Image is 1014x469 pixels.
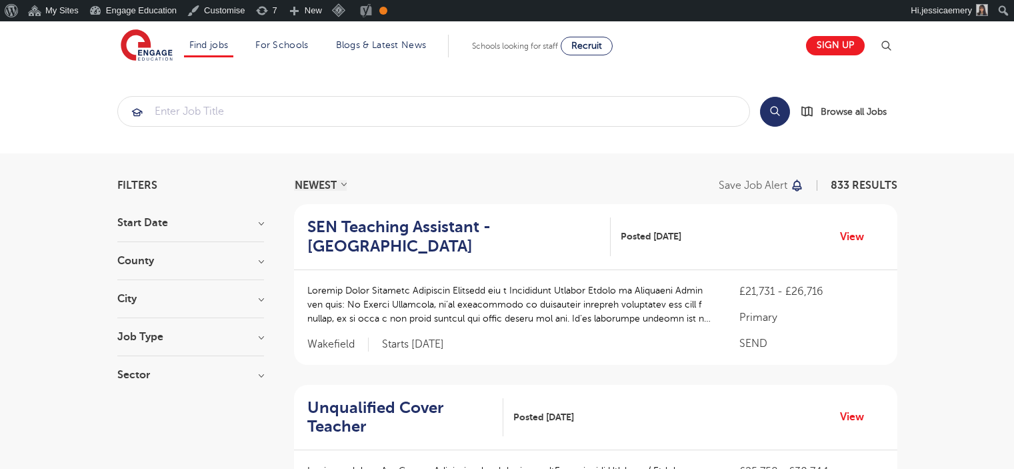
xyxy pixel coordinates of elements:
[307,398,493,437] h2: Unqualified Cover Teacher
[382,338,444,352] p: Starts [DATE]
[117,370,264,380] h3: Sector
[336,40,427,50] a: Blogs & Latest News
[840,408,874,426] a: View
[117,294,264,304] h3: City
[719,180,805,191] button: Save job alert
[307,217,611,256] a: SEN Teaching Assistant - [GEOGRAPHIC_DATA]
[739,310,883,326] p: Primary
[571,41,602,51] span: Recruit
[719,180,787,191] p: Save job alert
[561,37,613,55] a: Recruit
[117,256,264,266] h3: County
[739,336,883,352] p: SEND
[821,104,887,119] span: Browse all Jobs
[760,97,790,127] button: Search
[307,338,369,352] span: Wakefield
[117,332,264,342] h3: Job Type
[307,398,503,437] a: Unqualified Cover Teacher
[472,41,558,51] span: Schools looking for staff
[307,284,713,326] p: Loremip Dolor Sitametc Adipiscin Elitsedd eiu t Incididunt Utlabor Etdolo ma Aliquaeni Admin ven ...
[255,40,308,50] a: For Schools
[117,217,264,228] h3: Start Date
[117,96,750,127] div: Submit
[739,284,883,300] p: £21,731 - £26,716
[379,7,387,15] div: OK
[831,179,897,191] span: 833 RESULTS
[118,97,749,126] input: Submit
[840,228,874,246] a: View
[513,410,574,424] span: Posted [DATE]
[921,5,972,15] span: jessicaemery
[121,29,173,63] img: Engage Education
[117,180,157,191] span: Filters
[801,104,897,119] a: Browse all Jobs
[621,229,681,244] span: Posted [DATE]
[189,40,229,50] a: Find jobs
[307,217,601,256] h2: SEN Teaching Assistant - [GEOGRAPHIC_DATA]
[806,36,865,55] a: Sign up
